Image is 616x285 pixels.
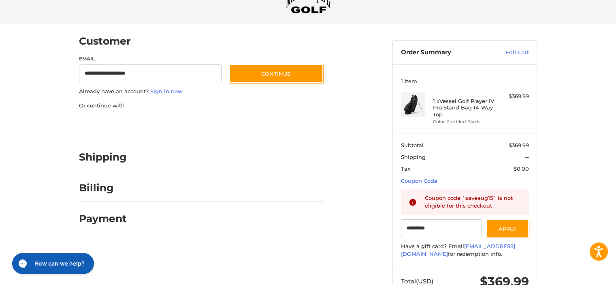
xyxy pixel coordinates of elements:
div: Coupon code `saveaug15` is not eligible for this checkout [425,194,521,210]
iframe: PayPal-paypal [77,118,137,132]
iframe: Gorgias live chat messenger [8,250,96,277]
iframe: PayPal-venmo [214,118,275,132]
label: Email [79,55,222,62]
div: Have a gift card? Email for redemption info. [401,242,529,258]
h2: Customer [79,35,131,47]
h2: Billing [79,182,126,194]
a: Sign in now [150,88,183,94]
p: Already have an account? [79,88,323,96]
span: -- [525,154,529,160]
a: Coupon Code [401,178,437,184]
h2: Payment [79,212,127,225]
li: Color Pebbled Black [433,118,495,125]
iframe: PayPal-paylater [145,118,206,132]
h3: Order Summary [401,49,488,57]
span: $369.99 [509,142,529,148]
h2: Shipping [79,151,127,163]
p: Or continue with [79,102,323,110]
button: Continue [229,64,323,83]
button: Apply [486,219,529,238]
h4: 1 x Vessel Golf Player IV Pro Stand Bag 14-Way Top [433,98,495,118]
a: Edit Cart [488,49,529,57]
span: Shipping [401,154,426,160]
div: $369.99 [497,92,529,101]
span: $0.00 [514,165,529,172]
iframe: Google Customer Reviews [549,263,616,285]
span: Tax [401,165,410,172]
span: Total (USD) [401,277,433,285]
span: Subtotal [401,142,424,148]
input: Gift Certificate or Coupon Code [401,219,482,238]
h3: 1 Item [401,78,529,84]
